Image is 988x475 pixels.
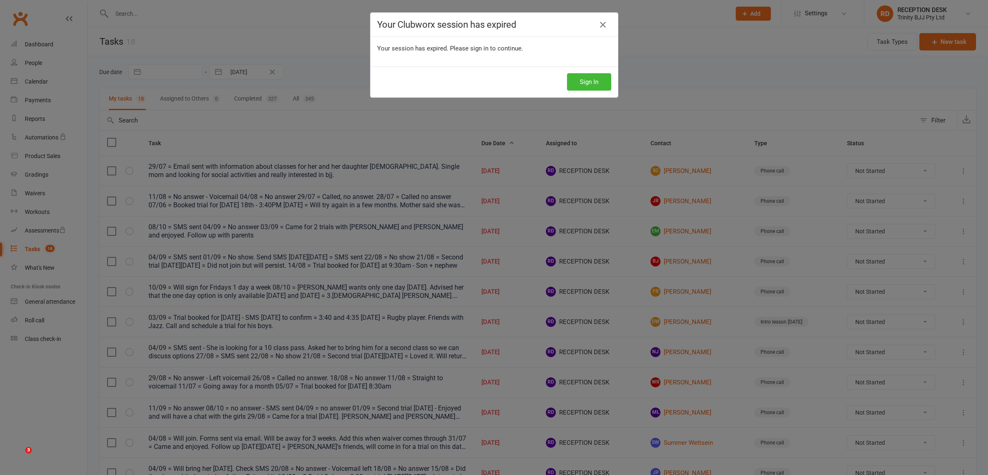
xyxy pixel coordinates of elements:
span: 3 [25,447,32,453]
iframe: Intercom live chat [8,447,28,467]
a: Close [596,18,610,31]
span: Your session has expired. Please sign in to continue. [377,45,523,52]
button: Sign In [567,73,611,91]
h4: Your Clubworx session has expired [377,19,611,30]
